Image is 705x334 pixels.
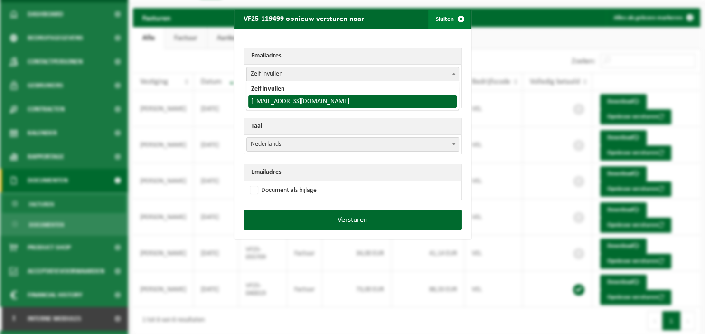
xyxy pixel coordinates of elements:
[246,137,459,152] span: Nederlands
[244,210,462,230] button: Versturen
[244,118,461,135] th: Taal
[248,95,456,108] li: [EMAIL_ADDRESS][DOMAIN_NAME]
[428,10,470,29] button: Sluiten
[248,83,456,95] li: Zelf invullen
[247,67,459,81] span: Zelf invullen
[247,138,459,151] span: Nederlands
[244,164,461,181] th: Emailadres
[234,10,374,28] h2: VF25-119499 opnieuw versturen naar
[244,48,461,65] th: Emailadres
[248,183,317,198] label: Document als bijlage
